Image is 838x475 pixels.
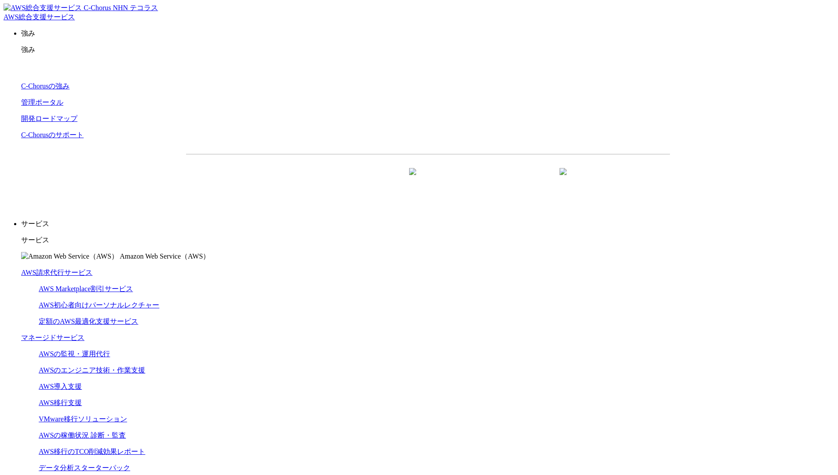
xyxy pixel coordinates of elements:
img: 矢印 [409,168,416,191]
a: AWS総合支援サービス C-Chorus NHN テコラスAWS総合支援サービス [4,4,158,21]
a: AWS移行のTCO削減効果レポート [39,448,145,455]
p: 強み [21,29,834,38]
a: 資料を請求する [282,168,424,190]
img: AWS総合支援サービス C-Chorus [4,4,111,13]
img: 矢印 [560,168,567,191]
a: AWS請求代行サービス [21,269,92,276]
a: AWS初心者向けパーソナルレクチャー [39,301,159,309]
img: Amazon Web Service（AWS） [21,252,118,261]
a: AWSのエンジニア技術・作業支援 [39,366,145,374]
a: 開発ロードマップ [21,115,77,122]
a: マネージドサービス [21,334,84,341]
p: 強み [21,45,834,55]
a: 管理ポータル [21,99,63,106]
a: VMware移行ソリューション [39,415,127,423]
a: 定額のAWS最適化支援サービス [39,318,138,325]
a: C-Chorusの強み [21,82,70,90]
span: Amazon Web Service（AWS） [120,252,210,260]
a: C-Chorusのサポート [21,131,84,139]
a: AWS Marketplace割引サービス [39,285,133,292]
a: まずは相談する [432,168,574,190]
a: AWSの稼働状況 診断・監査 [39,431,126,439]
a: AWS導入支援 [39,383,82,390]
a: AWSの監視・運用代行 [39,350,110,358]
a: データ分析スターターパック [39,464,130,471]
p: サービス [21,236,834,245]
a: AWS移行支援 [39,399,82,406]
p: サービス [21,219,834,229]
